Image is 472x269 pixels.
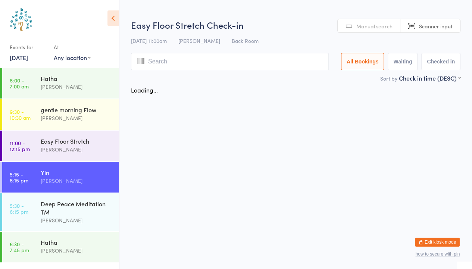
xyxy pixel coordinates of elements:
[399,74,460,82] div: Check in time (DESC)
[41,137,113,145] div: Easy Floor Stretch
[41,82,113,91] div: [PERSON_NAME]
[2,232,119,262] a: 6:30 -7:45 pmHatha[PERSON_NAME]
[41,200,113,216] div: Deep Peace Meditation TM
[10,241,29,253] time: 6:30 - 7:45 pm
[10,109,31,121] time: 9:30 - 10:30 am
[2,193,119,231] a: 5:30 -6:15 pmDeep Peace Meditation TM[PERSON_NAME]
[41,106,113,114] div: gentle morning Flow
[41,238,113,246] div: Hatha
[54,41,91,53] div: At
[380,75,397,82] label: Sort by
[131,37,167,44] span: [DATE] 11:00am
[388,53,418,70] button: Waiting
[10,41,46,53] div: Events for
[131,19,460,31] h2: Easy Floor Stretch Check-in
[2,162,119,193] a: 5:15 -6:15 pmYin[PERSON_NAME]
[2,68,119,98] a: 6:00 -7:00 amHatha[PERSON_NAME]
[415,251,460,257] button: how to secure with pin
[41,176,113,185] div: [PERSON_NAME]
[41,114,113,122] div: [PERSON_NAME]
[41,74,113,82] div: Hatha
[356,22,393,30] span: Manual search
[7,6,35,34] img: Australian School of Meditation & Yoga
[41,216,113,225] div: [PERSON_NAME]
[2,131,119,161] a: 11:00 -12:15 pmEasy Floor Stretch[PERSON_NAME]
[415,238,460,247] button: Exit kiosk mode
[419,22,453,30] span: Scanner input
[178,37,220,44] span: [PERSON_NAME]
[10,53,28,62] a: [DATE]
[131,86,158,94] div: Loading...
[10,77,29,89] time: 6:00 - 7:00 am
[341,53,384,70] button: All Bookings
[41,168,113,176] div: Yin
[10,171,28,183] time: 5:15 - 6:15 pm
[131,53,329,70] input: Search
[54,53,91,62] div: Any location
[41,145,113,154] div: [PERSON_NAME]
[10,140,30,152] time: 11:00 - 12:15 pm
[2,99,119,130] a: 9:30 -10:30 amgentle morning Flow[PERSON_NAME]
[421,53,460,70] button: Checked in
[232,37,259,44] span: Back Room
[10,203,28,215] time: 5:30 - 6:15 pm
[41,246,113,255] div: [PERSON_NAME]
